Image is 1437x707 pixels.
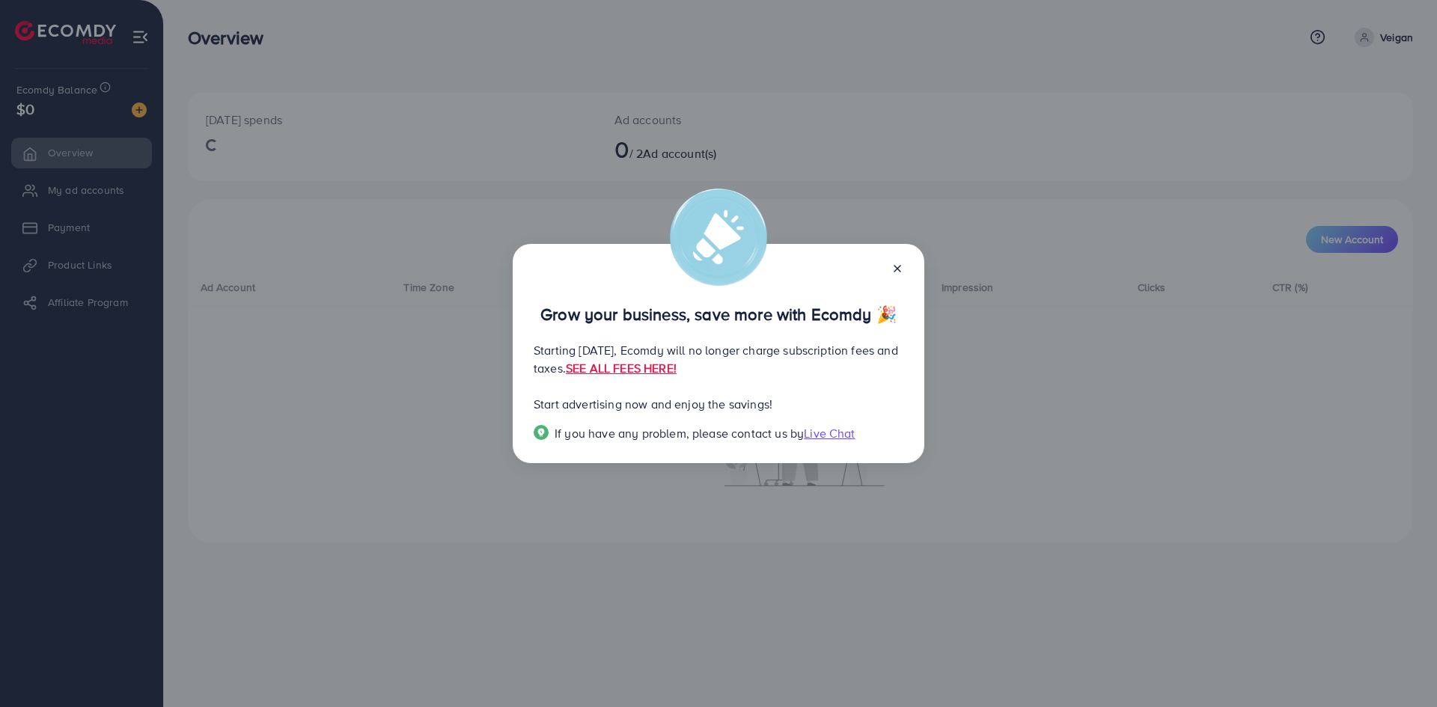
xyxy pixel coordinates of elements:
[566,360,677,376] a: SEE ALL FEES HERE!
[804,425,855,441] span: Live Chat
[670,189,767,286] img: alert
[534,395,903,413] p: Start advertising now and enjoy the savings!
[555,425,804,441] span: If you have any problem, please contact us by
[534,425,549,440] img: Popup guide
[534,341,903,377] p: Starting [DATE], Ecomdy will no longer charge subscription fees and taxes.
[534,305,903,323] p: Grow your business, save more with Ecomdy 🎉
